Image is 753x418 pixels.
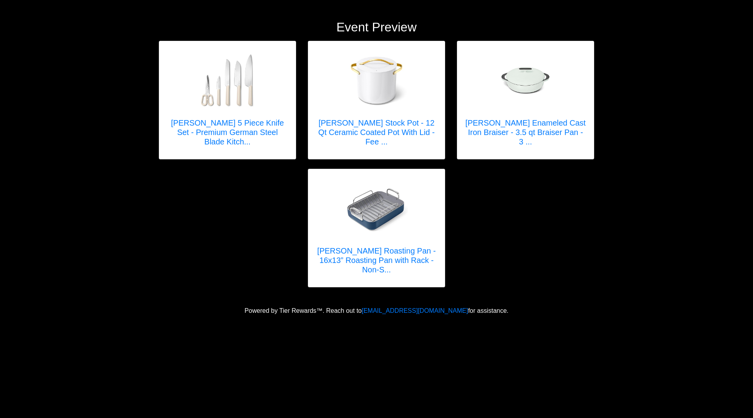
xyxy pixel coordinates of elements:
a: Caraway 5 Piece Knife Set - Premium German Steel Blade Kitchen Knives - Ergonomic Handles - No Mi... [167,49,288,151]
img: Caraway Stock Pot - 12 Qt Ceramic Coated Pot With Lid - Fee From Forever Chemicals - Large Pot fo... [345,49,408,112]
h5: [PERSON_NAME] Roasting Pan - 16x13” Roasting Pan with Rack - Non-S... [316,246,437,274]
img: Caraway 5 Piece Knife Set - Premium German Steel Blade Kitchen Knives - Ergonomic Handles - No Mi... [196,49,259,112]
a: Caraway Stock Pot - 12 Qt Ceramic Coated Pot With Lid - Fee From Forever Chemicals - Large Pot fo... [316,49,437,151]
h2: Event Preview [159,20,594,35]
h5: [PERSON_NAME] 5 Piece Knife Set - Premium German Steel Blade Kitch... [167,118,288,146]
img: Caraway Roasting Pan - 16x13” Roasting Pan with Rack - Non-Stick Ceramic Coated - Non Toxic, PTFE... [345,177,408,240]
a: Caraway Roasting Pan - 16x13” Roasting Pan with Rack - Non-Stick Ceramic Coated - Non Toxic, PTFE... [316,177,437,279]
span: Powered by Tier Rewards™. Reach out to for assistance. [244,307,508,314]
a: Caraway Enameled Cast Iron Braiser - 3.5 qt Braiser Pan - 3 Layer Enamel Coating - No Seasoning R... [465,49,586,151]
h5: [PERSON_NAME] Stock Pot - 12 Qt Ceramic Coated Pot With Lid - Fee ... [316,118,437,146]
h5: [PERSON_NAME] Enameled Cast Iron Braiser - 3.5 qt Braiser Pan - 3 ... [465,118,586,146]
img: Caraway Enameled Cast Iron Braiser - 3.5 qt Braiser Pan - 3 Layer Enamel Coating - No Seasoning R... [494,49,557,112]
a: [EMAIL_ADDRESS][DOMAIN_NAME] [362,307,468,314]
